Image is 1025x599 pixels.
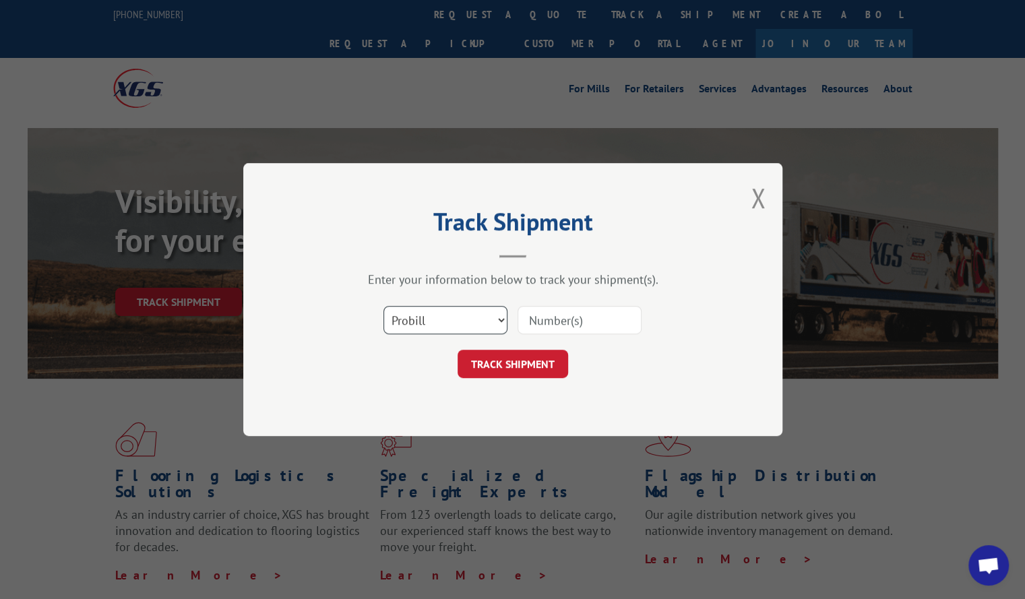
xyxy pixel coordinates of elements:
[751,180,766,216] button: Close modal
[518,306,642,334] input: Number(s)
[311,212,715,238] h2: Track Shipment
[968,545,1009,586] div: Open chat
[311,272,715,287] div: Enter your information below to track your shipment(s).
[458,350,568,378] button: TRACK SHIPMENT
